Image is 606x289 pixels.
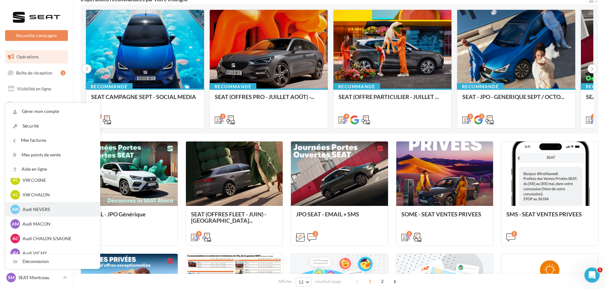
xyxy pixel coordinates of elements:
iframe: Intercom live chat [584,267,600,283]
div: 2 [479,114,484,119]
a: Calendrier [4,161,69,174]
p: VW CHALON [23,192,92,198]
a: Visibilité en ligne [4,82,69,95]
div: 5 [196,231,202,237]
span: SEAT - JPO - GENERIQUE SEPT / OCTO... [462,93,564,100]
div: 2 [467,114,473,119]
span: SM [8,274,15,281]
span: Afficher [278,279,292,285]
span: SEAT CAMPAGNE SEPT - SOCIAL MEDIA [91,93,196,100]
span: SEAT (OFFRE PARTICULIER - JUILLET ... [339,93,439,100]
div: 1 [61,70,65,76]
div: Recommandé [86,83,133,90]
span: 1 [597,267,603,273]
a: Gérer mon compte [5,104,100,119]
p: Audi VICHY [23,250,92,256]
span: EMAIL - JPO Générique [86,211,146,218]
div: 6 [591,114,597,119]
a: PLV et print personnalisable [4,177,69,195]
p: VW COSNE [23,177,92,183]
span: résultats/page [315,279,341,285]
span: AV [12,250,18,256]
a: Médiathèque [4,145,69,159]
div: 3 [406,231,412,237]
span: AN [12,206,19,213]
div: 5 [220,114,226,119]
a: Campagnes DataOnDemand [4,198,69,217]
span: SMS - SEAT VENTES PRIVEES [506,211,582,218]
span: SEAT (OFFRES PRO - JUILLET AOÛT) -... [215,93,314,100]
span: Visibilité en ligne [17,86,51,91]
span: 12 [299,279,304,285]
button: Nouvelle campagne [5,30,68,41]
div: 2 [511,231,517,237]
a: Opérations [4,50,69,63]
span: Opérations [16,54,39,59]
span: Boîte de réception [16,70,52,75]
span: JPO SEAT - EMAIL + SMS [296,211,359,218]
span: AC [12,235,18,242]
span: SMS unitaire [16,102,41,107]
span: SOME - SEAT VENTES PRIVEES [401,211,481,218]
a: Contacts [4,129,69,143]
span: 1 [365,276,375,286]
span: VC [12,192,18,198]
span: SEAT (OFFRES FLEET - JUIN) - [GEOGRAPHIC_DATA]... [191,211,266,224]
div: Recommandé [209,83,256,90]
a: Sécurité [5,119,100,133]
span: 2 [377,276,387,286]
a: Campagnes [4,114,69,127]
div: 9 [344,114,349,119]
p: Audi CHALON S/SAONE [23,235,92,242]
a: SMS unitaire [4,98,69,111]
a: Boîte de réception1 [4,66,69,80]
span: AM [12,221,19,227]
p: Audi MACON [23,221,92,227]
div: 2 [313,231,318,237]
a: Mes points de vente [5,148,100,162]
p: Audi NEVERS [23,206,92,213]
a: SM SEAT Montceau [5,272,68,284]
button: 12 [296,278,312,286]
p: SEAT Montceau [18,274,61,281]
a: Aide en ligne [5,162,100,176]
a: Mes factures [5,133,100,148]
div: Recommandé [457,83,504,90]
span: VC [12,177,18,183]
div: Recommandé [333,83,380,90]
div: Déconnexion [5,254,100,269]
